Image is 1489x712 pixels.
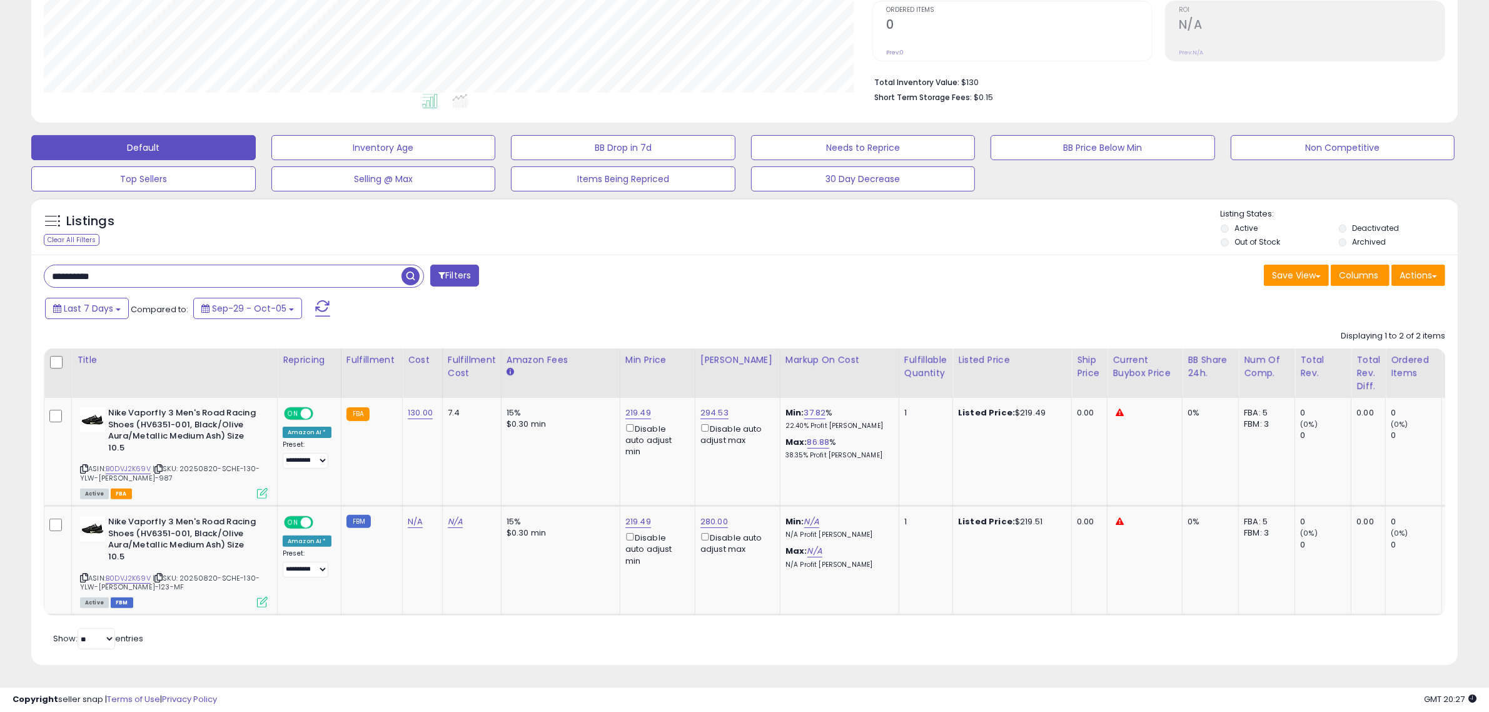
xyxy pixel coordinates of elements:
div: Ordered Items [1391,353,1436,380]
a: 280.00 [700,516,728,528]
div: 0 [1300,407,1351,419]
b: Nike Vaporfly 3 Men's Road Racing Shoes (HV6351-001, Black/Olive Aura/Metallic Medium Ash) Size 10.5 [108,407,260,457]
div: 0 [1391,407,1441,419]
div: Amazon Fees [507,353,615,367]
b: Nike Vaporfly 3 Men's Road Racing Shoes (HV6351-001, Black/Olive Aura/Metallic Medium Ash) Size 10.5 [108,516,260,566]
p: Listing States: [1221,208,1458,220]
div: $0.30 min [507,419,610,430]
div: Displaying 1 to 2 of 2 items [1341,330,1445,342]
span: Columns [1339,269,1378,282]
div: seller snap | | [13,694,217,706]
div: 1 [904,407,943,419]
a: 219.49 [625,407,651,419]
button: Top Sellers [31,166,256,191]
b: Listed Price: [958,407,1015,419]
div: Title [77,353,272,367]
div: ASIN: [80,516,268,606]
span: Show: entries [53,633,143,644]
p: 22.40% Profit [PERSON_NAME] [785,422,889,430]
small: (0%) [1300,528,1318,538]
div: FBA: 5 [1244,516,1285,527]
div: FBM: 3 [1244,419,1285,430]
div: Fulfillment Cost [448,353,496,380]
div: Repricing [283,353,336,367]
b: Short Term Storage Fees: [874,92,972,103]
button: Columns [1331,265,1390,286]
a: B0DVJ2K69V [106,573,151,584]
div: 0 [1391,516,1441,527]
div: FBA: 5 [1244,407,1285,419]
span: ROI [1179,7,1445,14]
span: | SKU: 20250820-SCHE-130-YLW-[PERSON_NAME]-987 [80,464,260,482]
button: Needs to Reprice [751,135,976,160]
a: 219.49 [625,516,651,528]
div: [PERSON_NAME] [700,353,775,367]
span: Compared to: [131,303,188,315]
div: $0.30 min [507,527,610,539]
div: 15% [507,516,610,527]
div: Amazon AI * [283,536,331,547]
button: Non Competitive [1231,135,1455,160]
div: Disable auto adjust max [700,531,770,555]
div: FBM: 3 [1244,527,1285,539]
label: Archived [1353,236,1386,247]
h2: 0 [886,18,1152,34]
b: Max: [785,545,807,557]
th: The percentage added to the cost of goods (COGS) that forms the calculator for Min & Max prices. [780,348,899,398]
div: 0 [1391,430,1441,441]
div: Listed Price [958,353,1066,367]
div: Disable auto adjust min [625,531,685,566]
span: FBA [111,489,132,499]
div: Clear All Filters [44,234,99,246]
h5: Listings [66,213,114,230]
div: % [785,407,889,430]
p: N/A Profit [PERSON_NAME] [785,561,889,569]
p: 38.35% Profit [PERSON_NAME] [785,451,889,460]
span: $0.15 [974,91,993,103]
div: % [785,437,889,460]
button: BB Drop in 7d [511,135,735,160]
div: Cost [408,353,437,367]
div: Min Price [625,353,690,367]
li: $130 [874,74,1436,89]
div: $219.51 [958,516,1062,527]
img: 3113VWK6fHL._SL40_.jpg [80,407,105,432]
button: Sep-29 - Oct-05 [193,298,302,319]
small: (0%) [1391,528,1408,538]
div: 0% [1188,516,1229,527]
a: 130.00 [408,407,433,419]
b: Max: [785,436,807,448]
span: Last 7 Days [64,302,113,315]
div: BB Share 24h. [1188,353,1233,380]
div: Preset: [283,440,331,469]
div: 0% [1188,407,1229,419]
div: 0 [1300,516,1351,527]
button: 30 Day Decrease [751,166,976,191]
small: FBM [346,515,371,528]
label: Active [1234,223,1258,233]
a: 37.82 [804,407,826,419]
span: ON [285,409,301,419]
img: 3113VWK6fHL._SL40_.jpg [80,516,105,541]
div: 0 [1300,430,1351,441]
span: | SKU: 20250820-SCHE-130-YLW-[PERSON_NAME]-123-MF [80,573,260,592]
b: Listed Price: [958,516,1015,527]
div: Ship Price [1077,353,1102,380]
button: Inventory Age [271,135,496,160]
div: Total Rev. Diff. [1356,353,1380,393]
div: Disable auto adjust min [625,422,685,457]
span: 2025-10-13 20:27 GMT [1424,693,1476,705]
a: N/A [807,545,822,557]
div: Fulfillment [346,353,397,367]
b: Min: [785,407,804,419]
a: N/A [804,516,819,528]
a: B0DVJ2K69V [106,464,151,474]
div: Markup on Cost [785,353,894,367]
small: (0%) [1300,419,1318,429]
button: BB Price Below Min [991,135,1215,160]
div: 0.00 [1356,407,1376,419]
a: N/A [448,516,463,528]
div: 7.4 [448,407,492,419]
div: Disable auto adjust max [700,422,770,446]
small: Prev: N/A [1179,49,1203,56]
